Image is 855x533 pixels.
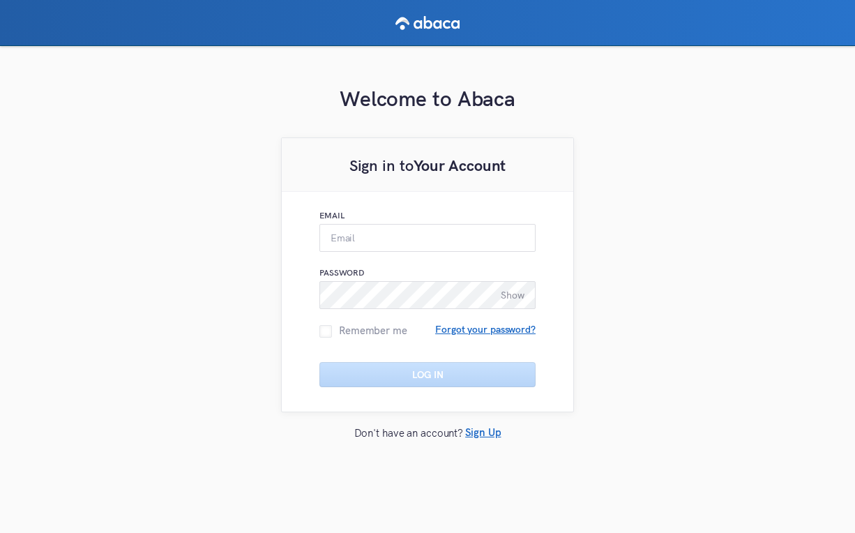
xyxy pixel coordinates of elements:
[395,12,460,34] img: VIRAL Logo
[354,426,464,440] p: Don't have an account?
[465,422,501,447] button: Sign Up
[435,319,536,341] button: Forgot your password?
[281,84,574,112] h1: Welcome to Abaca
[289,151,566,179] h2: Sign in to
[465,426,501,440] span: Sign Up
[319,224,536,252] input: Email
[332,325,407,336] span: Remember me
[414,156,506,175] b: Your Account
[435,325,536,333] span: Forgot your password?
